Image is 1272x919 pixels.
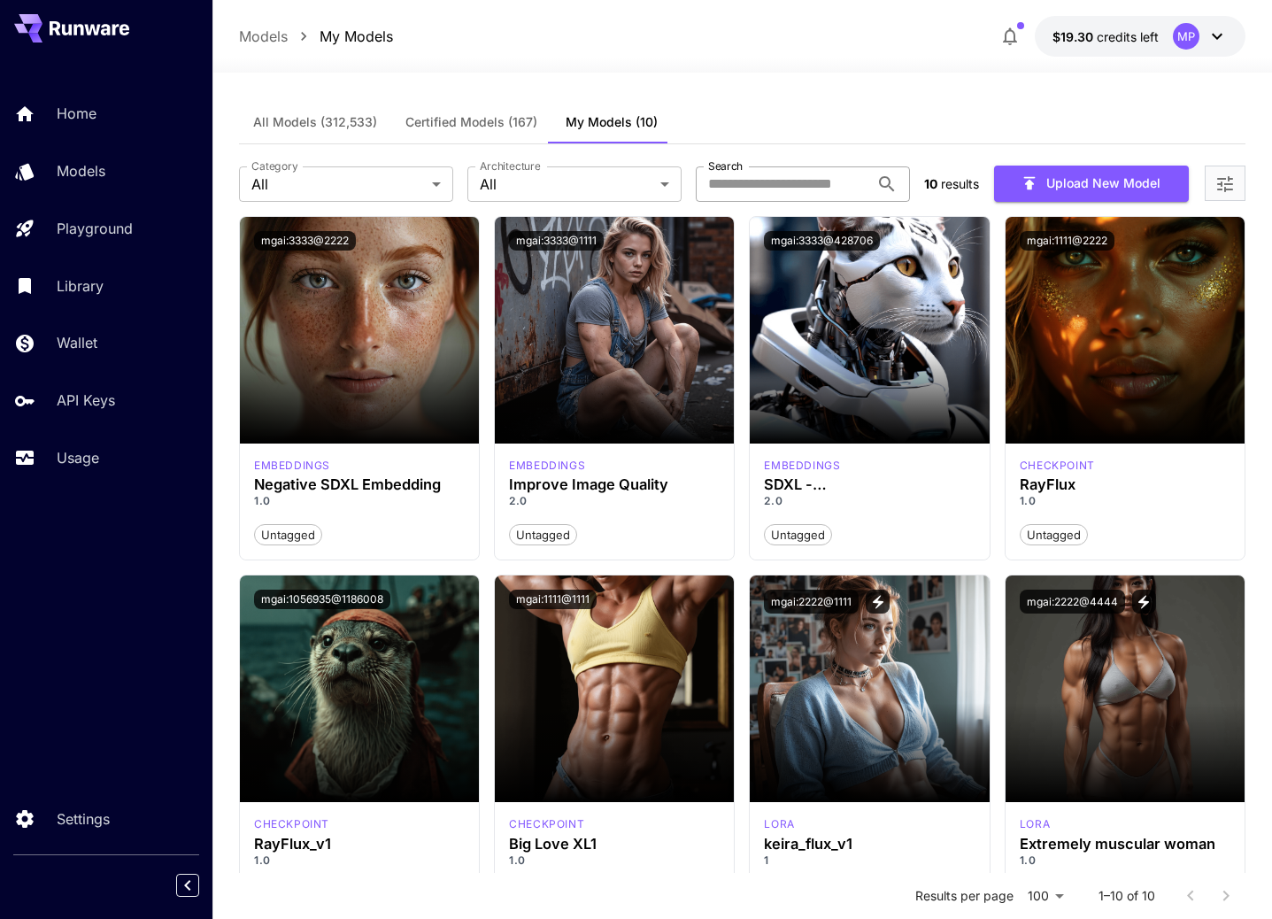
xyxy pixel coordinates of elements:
[1020,231,1114,251] button: mgai:1111@2222
[57,160,105,181] p: Models
[1035,16,1245,57] button: $19.30056MP
[1132,590,1156,614] button: View trigger words
[254,816,329,832] div: FLUX.1 D
[764,853,975,869] p: 1
[57,447,99,468] p: Usage
[708,158,743,174] label: Search
[480,174,653,195] span: All
[1020,816,1050,832] div: FLUX.1 D
[941,176,979,191] span: results
[1020,493,1230,509] p: 1.0
[1020,836,1230,853] h3: Extremely muscular woman
[320,26,393,47] a: My Models
[253,114,377,130] span: All Models (312,533)
[1020,816,1050,832] p: lora
[1097,29,1159,44] span: credits left
[509,493,720,509] p: 2.0
[254,836,465,853] h3: RayFlux_v1
[57,808,110,830] p: Settings
[254,523,322,546] button: Untagged
[1214,173,1236,195] button: Open more filters
[509,458,585,474] p: embeddings
[1020,458,1095,474] div: FLUX.1 D
[509,476,720,493] h3: Improve Image Quality
[764,590,859,614] button: mgai:2222@1111
[480,158,540,174] label: Architecture
[509,836,720,853] h3: Big Love XL1
[254,476,465,493] h3: Negative SDXL Embedding
[764,816,794,832] div: FLUX.1 D
[254,590,390,609] button: mgai:1056935@1186008
[254,231,356,251] button: mgai:3333@2222
[57,390,115,411] p: API Keys
[239,26,393,47] nav: breadcrumb
[254,853,465,869] p: 1.0
[509,523,577,546] button: Untagged
[1020,523,1088,546] button: Untagged
[239,26,288,47] a: Models
[57,218,133,239] p: Playground
[254,458,330,474] p: embeddings
[1020,458,1095,474] p: checkpoint
[1021,527,1087,544] span: Untagged
[764,836,975,853] h3: keira_flux_v1
[189,869,212,901] div: Collapse sidebar
[509,231,604,251] button: mgai:3333@1111
[764,476,975,493] div: SDXL - LoRA+Embedding - Eye Bleach
[764,231,880,251] button: mgai:3333@428706
[57,332,97,353] p: Wallet
[176,874,199,897] button: Collapse sidebar
[405,114,537,130] span: Certified Models (167)
[251,158,298,174] label: Category
[509,816,584,832] p: checkpoint
[1020,590,1125,614] button: mgai:2222@4444
[1052,27,1159,46] div: $19.30056
[915,887,1014,905] p: Results per page
[765,527,831,544] span: Untagged
[57,103,96,124] p: Home
[924,176,937,191] span: 10
[254,493,465,509] p: 1.0
[1052,29,1097,44] span: $19.30
[254,816,329,832] p: checkpoint
[57,275,104,297] p: Library
[509,458,585,474] div: SDXL 1.0
[866,590,890,614] button: View trigger words
[764,476,975,493] h3: SDXL - [PERSON_NAME]+Embedding - Eye Bleach
[1099,887,1155,905] p: 1–10 of 10
[764,493,975,509] p: 2.0
[1173,23,1199,50] div: MP
[510,527,576,544] span: Untagged
[1020,476,1230,493] h3: RayFlux
[254,458,330,474] div: SDXL 1.0
[566,114,658,130] span: My Models (10)
[1020,853,1230,869] p: 1.0
[764,816,794,832] p: lora
[764,458,840,474] p: embeddings
[251,174,425,195] span: All
[994,166,1189,202] button: Upload New Model
[764,523,832,546] button: Untagged
[509,853,720,869] p: 1.0
[1021,883,1070,908] div: 100
[509,590,597,609] button: mgai:1111@1111
[255,527,321,544] span: Untagged
[509,816,584,832] div: SDXL 1.0
[764,458,840,474] div: SDXL 1.0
